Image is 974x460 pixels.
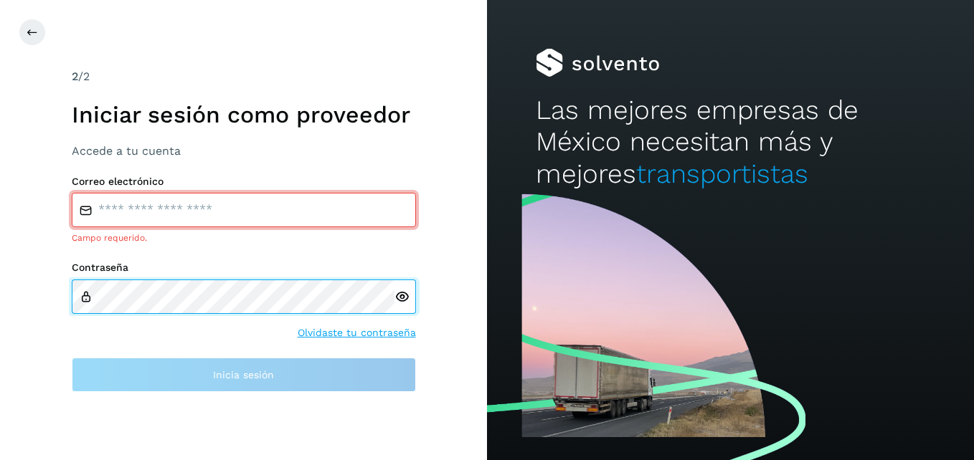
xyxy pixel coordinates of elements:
[72,176,416,188] label: Correo electrónico
[72,262,416,274] label: Contraseña
[72,101,416,128] h1: Iniciar sesión como proveedor
[72,358,416,392] button: Inicia sesión
[72,70,78,83] span: 2
[213,370,274,380] span: Inicia sesión
[636,158,808,189] span: transportistas
[536,95,925,190] h2: Las mejores empresas de México necesitan más y mejores
[298,325,416,340] a: Olvidaste tu contraseña
[72,68,416,85] div: /2
[72,144,416,158] h3: Accede a tu cuenta
[72,231,416,244] div: Campo requerido.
